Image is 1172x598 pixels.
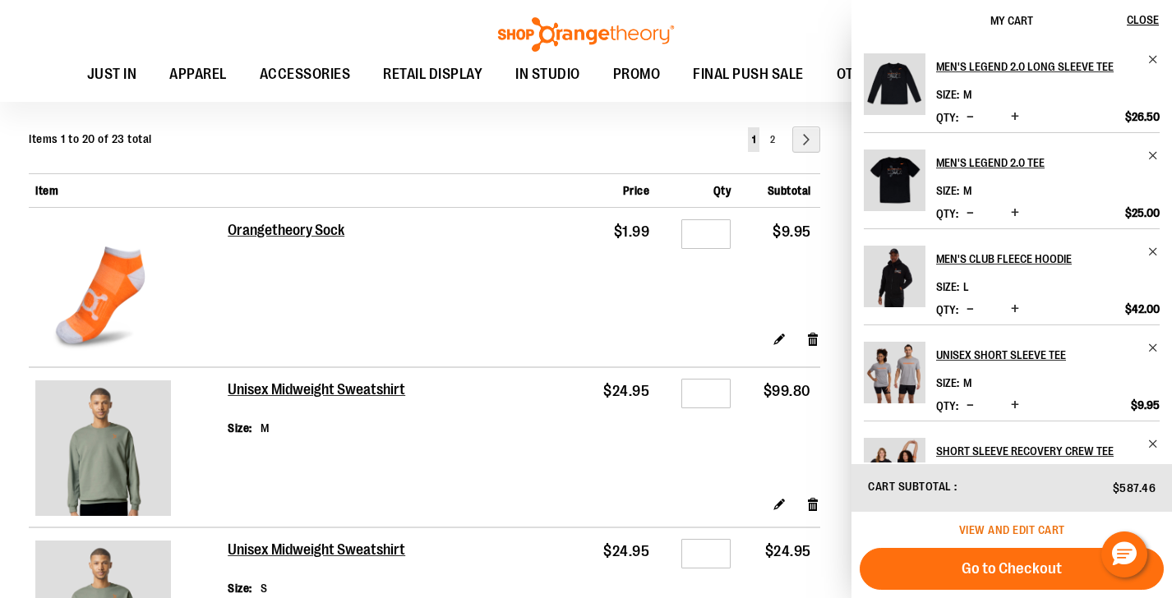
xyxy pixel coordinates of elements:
[773,223,811,240] span: $9.95
[936,149,1160,176] a: Men's Legend 2.0 Tee
[936,53,1160,80] a: Men's Legend 2.0 Long Sleeve Tee
[228,222,345,240] a: Orangetheory Sock
[770,134,775,145] span: 2
[864,246,925,307] img: Men's Club Fleece Hoodie
[1125,109,1160,124] span: $26.50
[35,220,221,360] a: Orangetheory Sock
[936,303,958,316] label: Qty
[936,53,1137,80] h2: Men's Legend 2.0 Long Sleeve Tee
[752,134,755,145] span: 1
[1147,53,1160,66] a: Remove item
[962,109,978,126] button: Decrease product quantity
[614,223,650,240] span: $1.99
[768,184,811,197] span: Subtotal
[676,56,820,94] a: FINAL PUSH SALE
[765,543,811,559] span: $24.95
[868,480,952,493] span: Cart Subtotal
[864,53,1160,132] li: Product
[623,184,650,197] span: Price
[936,438,1137,464] h2: Short Sleeve Recovery Crew Tee
[515,56,580,93] span: IN STUDIO
[1127,13,1159,26] span: Close
[864,132,1160,228] li: Product
[936,246,1160,272] a: Men's Club Fleece Hoodie
[1147,438,1160,450] a: Remove item
[864,438,925,499] img: Short Sleeve Recovery Crew Tee
[766,127,779,152] a: 2
[837,56,911,93] span: OTF BY YOU
[153,56,243,94] a: APPAREL
[228,580,252,596] dt: Size
[936,111,958,124] label: Qty
[864,53,925,126] a: Men's Legend 2.0 Long Sleeve Tee
[864,342,925,414] a: Unisex Short Sleeve Tee
[860,548,1164,590] button: Go to Checkout
[864,421,1160,517] li: Product
[1007,398,1023,414] button: Increase product quantity
[864,342,925,403] img: Unisex Short Sleeve Tee
[936,184,959,197] dt: Size
[963,88,971,101] span: M
[936,342,1137,368] h2: Unisex Short Sleeve Tee
[383,56,482,93] span: RETAIL DISPLAY
[29,132,152,145] span: Items 1 to 20 of 23 total
[35,380,171,516] img: Unisex Midweight Sweatshirt
[603,543,649,559] span: $24.95
[1007,205,1023,222] button: Increase product quantity
[864,324,1160,421] li: Product
[71,56,154,94] a: JUST IN
[228,420,252,436] dt: Size
[243,56,367,94] a: ACCESSORIES
[806,330,820,347] a: Remove item
[1147,342,1160,354] a: Remove item
[1007,109,1023,126] button: Increase product quantity
[35,380,221,520] a: Unisex Midweight Sweatshirt
[963,280,969,293] span: L
[864,149,925,211] img: Men's Legend 2.0 Tee
[499,56,597,94] a: IN STUDIO
[936,438,1160,464] a: Short Sleeve Recovery Crew Tee
[496,17,676,52] img: Shop Orangetheory
[962,398,978,414] button: Decrease product quantity
[936,88,959,101] dt: Size
[962,559,1062,577] span: Go to Checkout
[806,495,820,513] a: Remove item
[169,56,227,93] span: APPAREL
[963,184,971,197] span: M
[936,376,959,389] dt: Size
[963,376,971,389] span: M
[713,184,731,197] span: Qty
[613,56,661,93] span: PROMO
[864,53,925,115] img: Men's Legend 2.0 Long Sleeve Tee
[764,383,811,399] span: $99.80
[959,523,1065,536] span: View and edit cart
[936,280,959,293] dt: Size
[261,420,270,436] dd: M
[936,246,1137,272] h2: Men's Club Fleece Hoodie
[1147,149,1160,162] a: Remove item
[864,149,925,222] a: Men's Legend 2.0 Tee
[1125,301,1160,316] span: $42.00
[1101,531,1147,577] button: Hello, have a question? Let’s chat.
[367,56,499,94] a: RETAIL DISPLAY
[864,228,1160,324] li: Product
[962,205,978,222] button: Decrease product quantity
[1007,301,1023,318] button: Increase product quantity
[936,342,1160,368] a: Unisex Short Sleeve Tee
[1113,481,1156,494] span: $587.46
[228,381,407,399] a: Unisex Midweight Sweatshirt
[597,56,677,94] a: PROMO
[936,399,958,412] label: Qty
[1125,205,1160,220] span: $25.00
[936,149,1137,176] h2: Men's Legend 2.0 Tee
[228,541,407,559] a: Unisex Midweight Sweatshirt
[990,14,1033,27] span: My Cart
[87,56,137,93] span: JUST IN
[936,207,958,220] label: Qty
[35,184,58,197] span: Item
[864,246,925,318] a: Men's Club Fleece Hoodie
[962,301,978,318] button: Decrease product quantity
